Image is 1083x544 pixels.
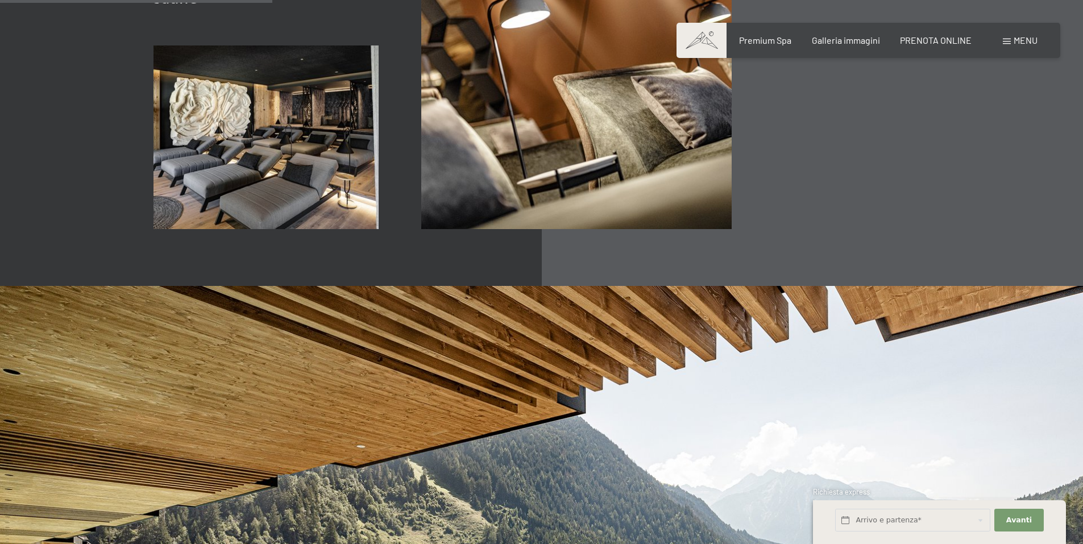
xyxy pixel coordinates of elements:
img: [Translate to Italienisch:] [153,45,379,229]
span: Avanti [1006,515,1032,525]
a: Premium Spa [739,35,791,45]
a: PRENOTA ONLINE [900,35,972,45]
a: Galleria immagini [812,35,880,45]
span: Menu [1014,35,1038,45]
button: Avanti [994,509,1043,532]
span: Richiesta express [813,487,870,496]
